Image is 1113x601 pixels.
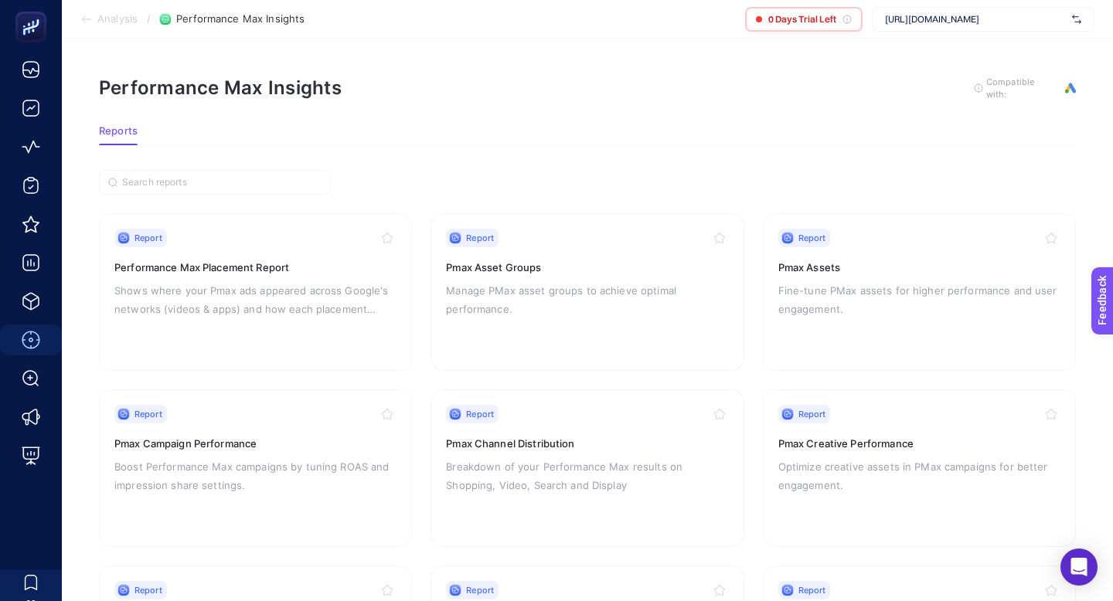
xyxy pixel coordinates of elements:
[9,5,59,17] span: Feedback
[763,389,1076,547] a: ReportPmax Creative PerformanceOptimize creative assets in PMax campaigns for better engagement.
[446,281,728,318] p: Manage PMax asset groups to achieve optimal performance.
[114,260,397,275] h3: Performance Max Placement Report
[431,213,744,371] a: ReportPmax Asset GroupsManage PMax asset groups to achieve optimal performance.
[885,13,1066,25] span: [URL][DOMAIN_NAME]
[134,584,162,596] span: Report
[97,13,138,25] span: Analysis
[99,213,412,371] a: ReportPerformance Max Placement ReportShows where your Pmax ads appeared across Google's networks...
[778,260,1060,275] h3: Pmax Assets
[99,125,138,145] button: Reports
[798,408,826,420] span: Report
[134,232,162,244] span: Report
[99,125,138,138] span: Reports
[763,213,1076,371] a: ReportPmax AssetsFine-tune PMax assets for higher performance and user engagement.
[1072,12,1081,27] img: svg%3e
[986,76,1056,100] span: Compatible with:
[114,281,397,318] p: Shows where your Pmax ads appeared across Google's networks (videos & apps) and how each placemen...
[114,436,397,451] h3: Pmax Campaign Performance
[446,457,728,494] p: Breakdown of your Performance Max results on Shopping, Video, Search and Display
[446,260,728,275] h3: Pmax Asset Groups
[114,457,397,494] p: Boost Performance Max campaigns by tuning ROAS and impression share settings.
[798,232,826,244] span: Report
[466,232,494,244] span: Report
[798,584,826,596] span: Report
[778,457,1060,494] p: Optimize creative assets in PMax campaigns for better engagement.
[134,408,162,420] span: Report
[431,389,744,547] a: ReportPmax Channel DistributionBreakdown of your Performance Max results on Shopping, Video, Sear...
[466,584,494,596] span: Report
[176,13,305,25] span: Performance Max Insights
[466,408,494,420] span: Report
[99,76,342,99] h1: Performance Max Insights
[1060,548,1098,586] div: Open Intercom Messenger
[99,389,412,547] a: ReportPmax Campaign PerformanceBoost Performance Max campaigns by tuning ROAS and impression shar...
[778,281,1060,318] p: Fine-tune PMax assets for higher performance and user engagement.
[446,436,728,451] h3: Pmax Channel Distribution
[778,436,1060,451] h3: Pmax Creative Performance
[147,12,151,25] span: /
[122,177,322,188] input: Search
[768,13,836,25] span: 0 Days Trial Left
